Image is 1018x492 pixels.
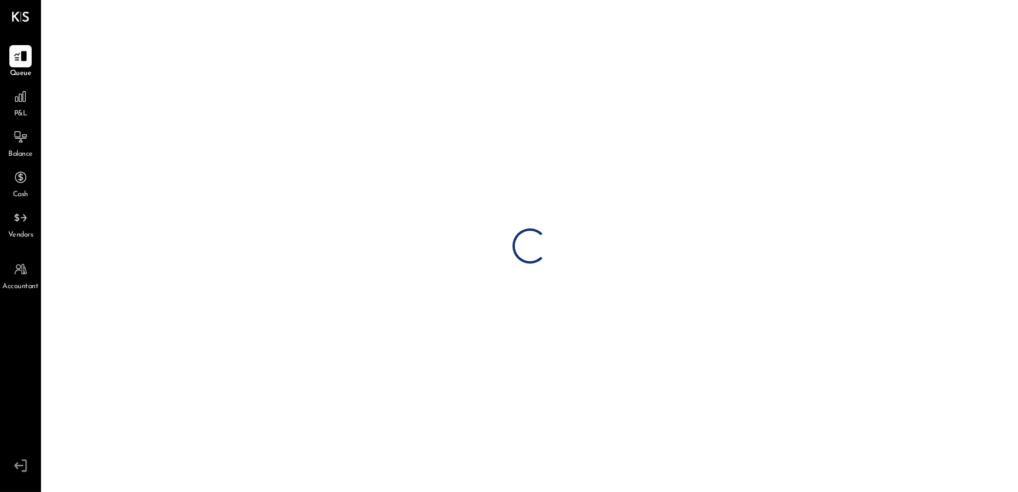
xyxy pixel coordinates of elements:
span: Cash [13,190,28,200]
a: Accountant [1,258,40,292]
a: Vendors [1,207,40,241]
span: Queue [10,69,32,79]
span: Balance [8,149,33,160]
a: Queue [1,45,40,79]
a: P&L [1,86,40,119]
a: Cash [1,166,40,200]
span: P&L [14,109,28,119]
span: Vendors [8,230,33,241]
span: Accountant [3,282,39,292]
a: Balance [1,126,40,160]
